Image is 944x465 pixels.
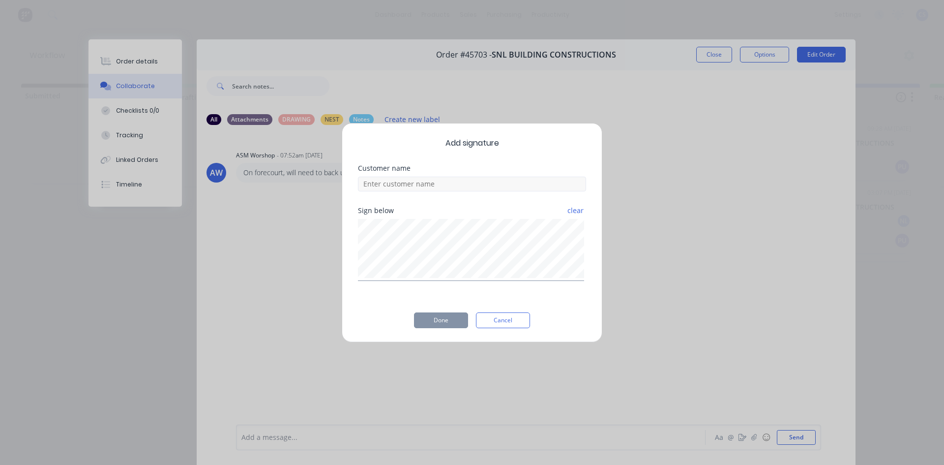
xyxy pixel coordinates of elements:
[358,165,586,172] div: Customer name
[414,312,468,328] button: Done
[567,202,584,219] button: clear
[358,177,586,191] input: Enter customer name
[358,137,586,149] span: Add signature
[358,207,586,214] div: Sign below
[476,312,530,328] button: Cancel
